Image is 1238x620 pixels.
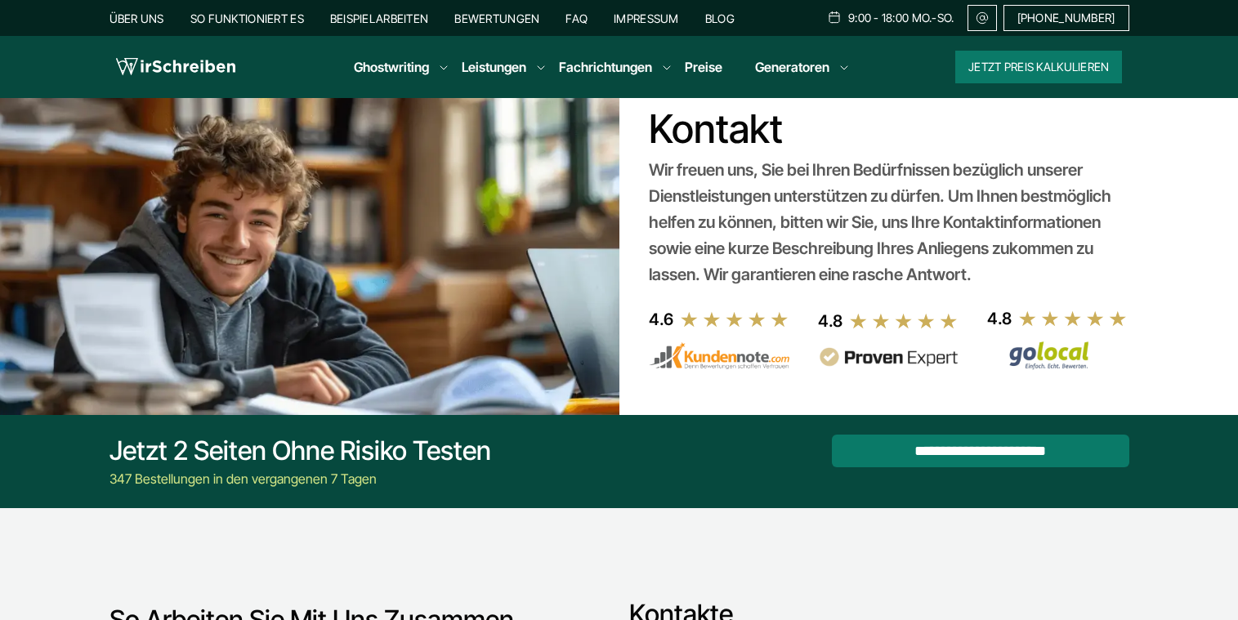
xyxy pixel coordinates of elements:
[330,11,428,25] a: Beispielarbeiten
[818,347,959,368] img: provenexpert reviews
[848,11,954,25] span: 9:00 - 18:00 Mo.-So.
[354,57,429,77] a: Ghostwriting
[109,469,491,488] div: 347 Bestellungen in den vergangenen 7 Tagen
[755,57,829,77] a: Generatoren
[649,306,673,332] div: 4.6
[975,11,990,25] img: Email
[559,57,652,77] a: Fachrichtungen
[190,11,304,25] a: So funktioniert es
[565,11,588,25] a: FAQ
[955,51,1122,83] button: Jetzt Preis kalkulieren
[109,435,491,467] div: Jetzt 2 Seiten ohne Risiko testen
[649,157,1122,288] div: Wir freuen uns, Sie bei Ihren Bedürfnissen bezüglich unserer Dienstleistungen unterstützen zu dür...
[116,55,235,79] img: logo wirschreiben
[987,341,1128,370] img: Wirschreiben Bewertungen
[454,11,539,25] a: Bewertungen
[705,11,735,25] a: Blog
[649,342,789,370] img: kundennote
[827,11,842,24] img: Schedule
[849,312,959,330] img: stars
[987,306,1012,332] div: 4.8
[462,57,526,77] a: Leistungen
[1018,310,1128,328] img: stars
[614,11,679,25] a: Impressum
[818,308,842,334] div: 4.8
[685,59,722,75] a: Preise
[1003,5,1129,31] a: [PHONE_NUMBER]
[109,11,164,25] a: Über uns
[1017,11,1115,25] span: [PHONE_NUMBER]
[680,310,789,328] img: stars
[649,106,1122,152] h1: Kontakt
